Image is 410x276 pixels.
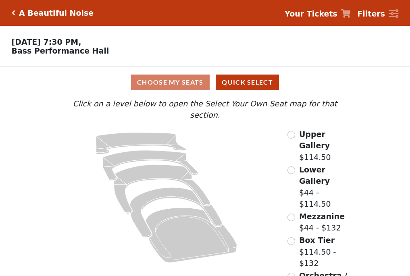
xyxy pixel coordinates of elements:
span: Upper Gallery [299,130,330,150]
span: Mezzanine [299,212,345,221]
strong: Filters [357,9,385,18]
span: Box Tier [299,236,335,245]
path: Upper Gallery - Seats Available: 273 [96,133,186,154]
label: $114.50 [299,129,353,163]
a: Click here to go back to filters [12,10,15,16]
strong: Your Tickets [285,9,337,18]
p: Click on a level below to open the Select Your Own Seat map for that section. [57,98,353,121]
button: Quick Select [216,75,279,90]
h5: A Beautiful Noise [19,8,94,18]
label: $114.50 - $132 [299,234,353,269]
span: Lower Gallery [299,165,330,186]
path: Orchestra / Parterre Circle - Seats Available: 13 [146,208,237,263]
a: Filters [357,8,398,20]
path: Lower Gallery - Seats Available: 40 [103,150,198,181]
a: Your Tickets [285,8,351,20]
label: $44 - $132 [299,211,345,234]
label: $44 - $114.50 [299,164,353,210]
